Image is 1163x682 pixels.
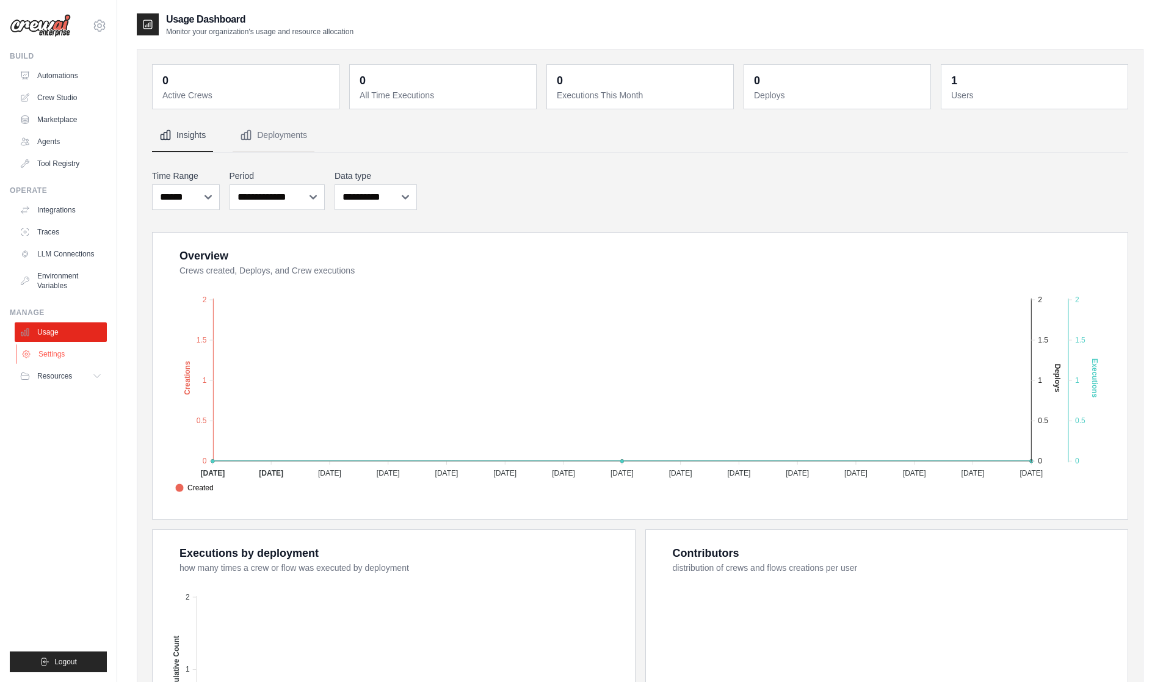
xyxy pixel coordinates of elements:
[951,89,1120,101] dt: Users
[175,482,214,493] span: Created
[673,545,739,562] div: Contributors
[1075,416,1085,425] tspan: 0.5
[360,72,366,89] div: 0
[493,469,516,477] tspan: [DATE]
[1053,364,1062,393] text: Deploys
[203,376,207,385] tspan: 1
[673,562,1114,574] dt: distribution of crews and flows creations per user
[1075,376,1079,385] tspan: 1
[183,361,192,395] text: Creations
[15,244,107,264] a: LLM Connections
[377,469,400,477] tspan: [DATE]
[15,366,107,386] button: Resources
[610,469,634,477] tspan: [DATE]
[1075,457,1079,465] tspan: 0
[754,89,923,101] dt: Deploys
[166,27,353,37] p: Monitor your organization's usage and resource allocation
[15,132,107,151] a: Agents
[15,266,107,296] a: Environment Variables
[557,89,726,101] dt: Executions This Month
[1038,457,1042,465] tspan: 0
[1038,376,1042,385] tspan: 1
[10,308,107,317] div: Manage
[166,12,353,27] h2: Usage Dashboard
[186,593,190,601] tspan: 2
[10,186,107,195] div: Operate
[435,469,458,477] tspan: [DATE]
[318,469,341,477] tspan: [DATE]
[10,51,107,61] div: Build
[15,200,107,220] a: Integrations
[152,170,220,182] label: Time Range
[16,344,108,364] a: Settings
[152,119,213,152] button: Insights
[37,371,72,381] span: Resources
[1075,296,1079,304] tspan: 2
[179,562,620,574] dt: how many times a crew or flow was executed by deployment
[552,469,575,477] tspan: [DATE]
[1038,296,1042,304] tspan: 2
[203,296,207,304] tspan: 2
[179,264,1113,277] dt: Crews created, Deploys, and Crew executions
[230,170,325,182] label: Period
[1038,416,1048,425] tspan: 0.5
[15,322,107,342] a: Usage
[259,469,283,477] tspan: [DATE]
[197,416,207,425] tspan: 0.5
[54,657,77,667] span: Logout
[15,110,107,129] a: Marketplace
[15,154,107,173] a: Tool Registry
[15,66,107,85] a: Automations
[754,72,760,89] div: 0
[162,89,332,101] dt: Active Crews
[15,88,107,107] a: Crew Studio
[152,119,1128,152] nav: Tabs
[233,119,314,152] button: Deployments
[844,469,868,477] tspan: [DATE]
[162,72,168,89] div: 0
[203,457,207,465] tspan: 0
[1075,336,1085,344] tspan: 1.5
[186,665,190,673] tspan: 1
[1038,336,1048,344] tspan: 1.5
[727,469,750,477] tspan: [DATE]
[10,14,71,37] img: Logo
[962,469,985,477] tspan: [DATE]
[951,72,957,89] div: 1
[15,222,107,242] a: Traces
[197,336,207,344] tspan: 1.5
[1090,358,1099,397] text: Executions
[179,247,228,264] div: Overview
[200,469,225,477] tspan: [DATE]
[903,469,926,477] tspan: [DATE]
[335,170,417,182] label: Data type
[669,469,692,477] tspan: [DATE]
[1020,469,1043,477] tspan: [DATE]
[360,89,529,101] dt: All Time Executions
[179,545,319,562] div: Executions by deployment
[786,469,809,477] tspan: [DATE]
[557,72,563,89] div: 0
[10,651,107,672] button: Logout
